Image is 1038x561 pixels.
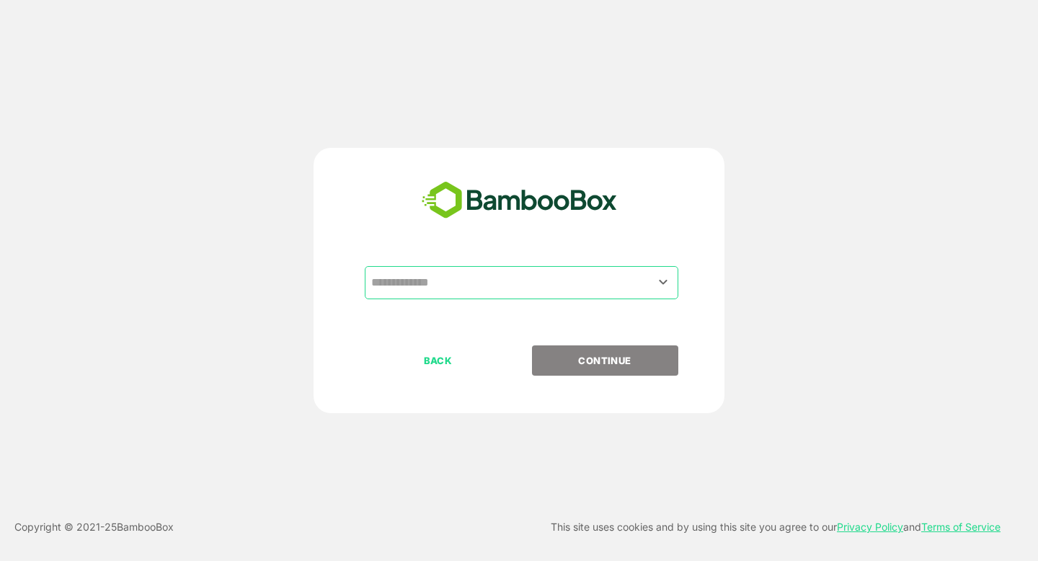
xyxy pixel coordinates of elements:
[921,521,1001,533] a: Terms of Service
[837,521,903,533] a: Privacy Policy
[551,518,1001,536] p: This site uses cookies and by using this site you agree to our and
[414,177,625,224] img: bamboobox
[14,518,174,536] p: Copyright © 2021- 25 BambooBox
[366,353,510,368] p: BACK
[654,273,673,292] button: Open
[533,353,677,368] p: CONTINUE
[365,345,511,376] button: BACK
[532,345,678,376] button: CONTINUE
